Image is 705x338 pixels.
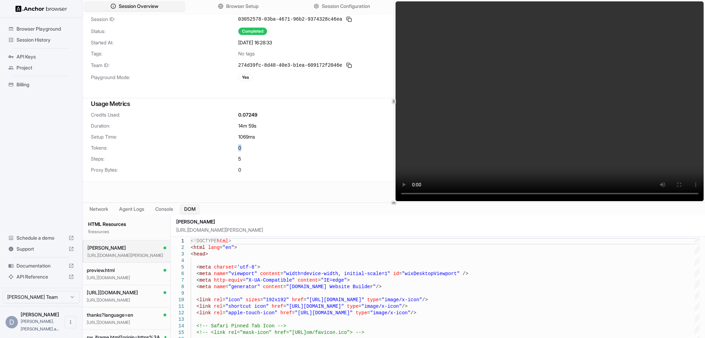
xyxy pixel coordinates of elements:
span: > [228,238,231,244]
div: Billing [6,79,77,90]
span: = [358,304,361,309]
p: [URL][DOMAIN_NAME] [87,275,166,281]
p: 5 resource s [88,229,165,235]
span: "[URL][DOMAIN_NAME]" [306,297,364,303]
button: thanks?language=en[URL][DOMAIN_NAME] [83,307,170,330]
span: = [399,271,402,276]
span: 0 [238,144,241,151]
span: [URL][DOMAIN_NAME] [87,289,138,296]
span: sizes [246,297,260,303]
span: < [191,245,193,250]
p: [URL][DOMAIN_NAME][PERSON_NAME] [87,253,166,258]
span: "[DOMAIN_NAME] Website Builder" [286,284,376,290]
span: preview.html [87,267,115,274]
button: [URL][DOMAIN_NAME][URL][DOMAIN_NAME] [83,285,170,307]
span: "192x192" [263,297,289,303]
span: Schedule a demo [17,235,66,241]
span: http-equiv [214,277,243,283]
div: 2 [176,244,184,251]
span: rel [214,310,222,316]
span: content [298,277,318,283]
span: = [225,271,228,276]
span: 14m 59s [238,122,256,129]
div: 8 [176,284,184,290]
span: om/favicon.ico"> --> [306,330,364,335]
span: "icon" [225,297,243,303]
span: /> [376,284,382,290]
span: meta [199,277,211,283]
p: [URL][DOMAIN_NAME] [87,297,166,303]
span: Proxy Bytes: [91,166,238,173]
span: "width=device-width, initial-scale=1" [283,271,390,276]
button: Open menu [64,316,77,328]
span: rel [214,304,222,309]
span: "wixDesktopViewport" [402,271,460,276]
span: = [292,310,295,316]
span: "X-UA-Compatible" [246,277,295,283]
div: Support [6,243,77,254]
button: [PERSON_NAME][URL][DOMAIN_NAME][PERSON_NAME] [83,240,170,263]
span: html [193,245,205,250]
div: 1 [176,238,184,244]
span: = [367,310,370,316]
span: 0.07249 [238,111,257,118]
span: Tags: [91,50,238,57]
div: 4 [176,258,184,264]
p: [URL][DOMAIN_NAME] [87,320,166,325]
span: = [283,304,286,309]
span: = [220,245,222,250]
span: "viewport" [228,271,257,276]
span: Documentation [17,262,66,269]
span: Session Overview [119,3,158,10]
span: API Keys [17,53,74,60]
div: API Keys [6,51,77,62]
div: API Reference [6,271,77,282]
span: id [393,271,399,276]
span: name [214,284,225,290]
div: 13 [176,316,184,323]
span: link [199,310,211,316]
span: Session History [17,36,74,43]
span: charset [214,264,234,270]
span: href [272,304,283,309]
div: Documentation [6,260,77,271]
span: type [347,304,359,309]
span: < [197,310,199,316]
div: Browser Playground [6,23,77,34]
div: 7 [176,277,184,284]
span: link [199,297,211,303]
span: No tags [238,50,255,57]
span: content [260,271,281,276]
button: Network [85,204,112,214]
span: type [367,297,379,303]
span: < [191,251,193,257]
span: Browser Playground [17,25,74,32]
span: Tokens: [91,144,238,151]
span: lang [208,245,220,250]
div: Session History [6,34,77,45]
span: /> [402,304,408,309]
span: "apple-touch-icon" [225,310,277,316]
div: 6 [176,271,184,277]
h3: HTML Resources [88,221,165,228]
span: Support [17,246,66,252]
span: API Reference [17,273,66,280]
span: /> [422,297,428,303]
button: DOM [180,204,200,214]
span: /> [463,271,469,276]
span: html [217,238,229,244]
span: "image/x-icon" [370,310,411,316]
span: 1069 ms [238,133,255,140]
span: Project [17,64,74,71]
span: < [197,271,199,276]
span: = [234,264,237,270]
div: Yes [238,74,253,81]
span: link [199,304,211,309]
span: Credits Used: [91,111,238,118]
div: 15 [176,329,184,336]
span: /> [411,310,417,316]
span: meta [199,271,211,276]
span: href [281,310,292,316]
span: <!-- Safari Pinned Tab Icon --> [197,323,286,329]
span: Playground Mode: [91,74,238,81]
